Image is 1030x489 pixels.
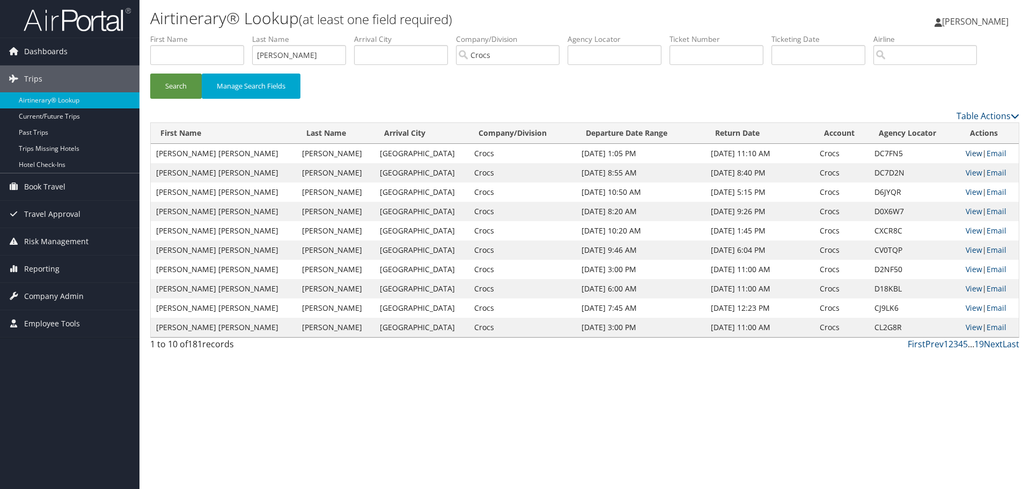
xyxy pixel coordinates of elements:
td: [PERSON_NAME] [PERSON_NAME] [151,260,297,279]
td: Crocs [814,202,869,221]
a: 5 [963,338,968,350]
a: View [966,245,982,255]
td: D0X6W7 [869,202,960,221]
h1: Airtinerary® Lookup [150,7,730,30]
td: [PERSON_NAME] [PERSON_NAME] [151,144,297,163]
a: Prev [925,338,944,350]
button: Search [150,74,202,99]
td: Crocs [814,260,869,279]
a: Email [987,225,1006,236]
td: [DATE] 11:00 AM [705,279,814,298]
label: Last Name [252,34,354,45]
th: Return Date: activate to sort column ascending [705,123,814,144]
td: | [960,298,1019,318]
td: [DATE] 3:00 PM [576,318,705,337]
a: Email [987,187,1006,197]
th: Actions [960,123,1019,144]
td: [DATE] 9:46 AM [576,240,705,260]
td: [PERSON_NAME] [297,298,374,318]
td: Crocs [814,240,869,260]
td: [PERSON_NAME] [297,221,374,240]
a: View [966,187,982,197]
td: Crocs [469,183,576,202]
td: [PERSON_NAME] [PERSON_NAME] [151,221,297,240]
span: Dashboards [24,38,68,65]
td: [PERSON_NAME] [297,318,374,337]
td: [PERSON_NAME] [297,240,374,260]
td: CJ9LK6 [869,298,960,318]
label: Ticket Number [669,34,771,45]
a: 19 [974,338,984,350]
td: | [960,221,1019,240]
a: 3 [953,338,958,350]
td: [PERSON_NAME] [PERSON_NAME] [151,240,297,260]
a: Next [984,338,1003,350]
td: Crocs [469,163,576,183]
td: [DATE] 10:50 AM [576,183,705,202]
th: Departure Date Range: activate to sort column ascending [576,123,705,144]
td: Crocs [469,298,576,318]
span: Trips [24,65,42,92]
div: 1 to 10 of records [150,338,356,356]
a: Email [987,303,1006,313]
td: D6JYQR [869,183,960,202]
td: [DATE] 8:20 AM [576,202,705,221]
td: [PERSON_NAME] [297,183,374,202]
td: Crocs [814,163,869,183]
th: Account: activate to sort column ascending [814,123,869,144]
td: Crocs [469,318,576,337]
td: [DATE] 6:04 PM [705,240,814,260]
td: Crocs [469,202,576,221]
td: [PERSON_NAME] [PERSON_NAME] [151,183,297,202]
span: [PERSON_NAME] [942,16,1009,27]
button: Manage Search Fields [202,74,300,99]
a: View [966,225,982,236]
td: | [960,183,1019,202]
td: [PERSON_NAME] [297,202,374,221]
td: DC7D2N [869,163,960,183]
td: [PERSON_NAME] [297,279,374,298]
th: Agency Locator: activate to sort column ascending [869,123,960,144]
td: [GEOGRAPHIC_DATA] [374,202,469,221]
td: [DATE] 1:45 PM [705,221,814,240]
td: [DATE] 3:00 PM [576,260,705,279]
span: Book Travel [24,173,65,200]
a: View [966,148,982,158]
td: | [960,202,1019,221]
span: Travel Approval [24,201,80,228]
td: [GEOGRAPHIC_DATA] [374,163,469,183]
a: View [966,167,982,178]
td: Crocs [469,260,576,279]
td: [GEOGRAPHIC_DATA] [374,144,469,163]
span: … [968,338,974,350]
a: 1 [944,338,948,350]
td: [DATE] 11:00 AM [705,318,814,337]
td: | [960,260,1019,279]
td: [DATE] 11:10 AM [705,144,814,163]
a: Email [987,322,1006,332]
label: Company/Division [456,34,568,45]
a: View [966,303,982,313]
td: [DATE] 7:45 AM [576,298,705,318]
a: Email [987,206,1006,216]
td: [PERSON_NAME] [PERSON_NAME] [151,318,297,337]
td: [DATE] 9:26 PM [705,202,814,221]
img: airportal-logo.png [24,7,131,32]
a: Email [987,283,1006,294]
td: [PERSON_NAME] [297,163,374,183]
td: [DATE] 6:00 AM [576,279,705,298]
td: | [960,240,1019,260]
td: [PERSON_NAME] [PERSON_NAME] [151,202,297,221]
td: [DATE] 11:00 AM [705,260,814,279]
td: [DATE] 10:20 AM [576,221,705,240]
td: Crocs [469,144,576,163]
a: View [966,283,982,294]
td: [PERSON_NAME] [297,260,374,279]
label: Agency Locator [568,34,669,45]
a: Email [987,148,1006,158]
a: Email [987,264,1006,274]
td: Crocs [814,183,869,202]
label: Airline [873,34,985,45]
td: DC7FN5 [869,144,960,163]
td: | [960,318,1019,337]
